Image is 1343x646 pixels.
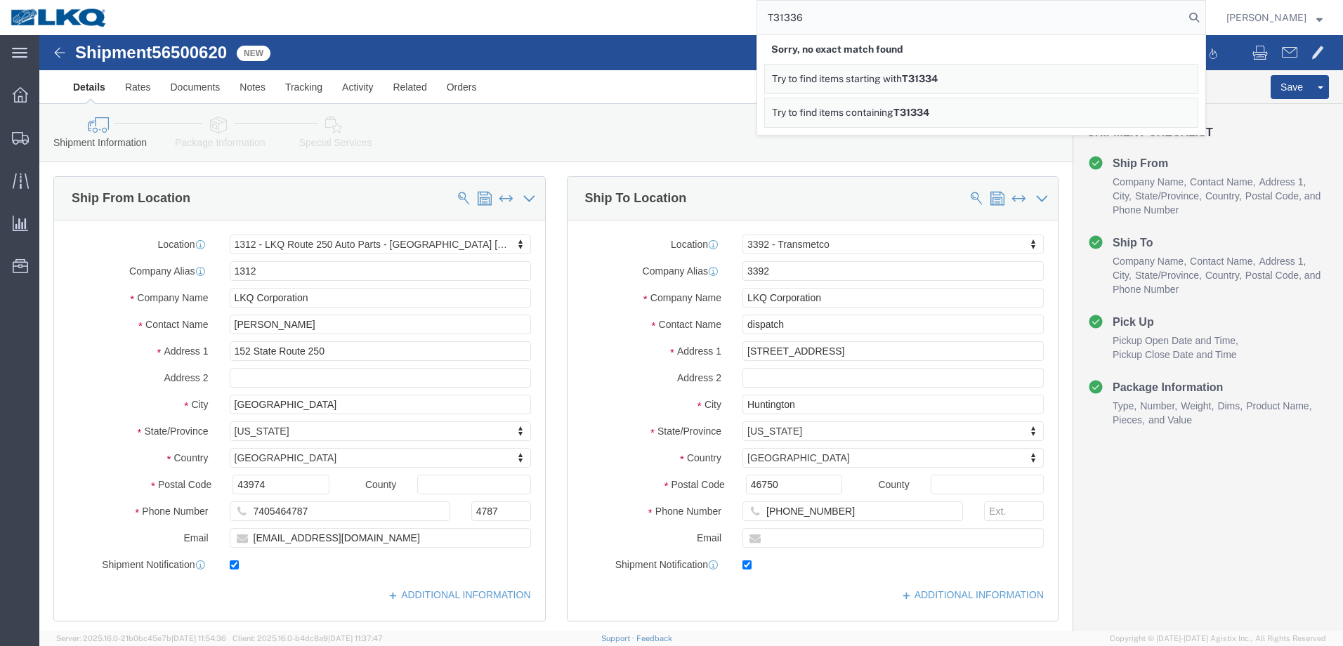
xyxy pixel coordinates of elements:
[232,634,383,642] span: Client: 2025.16.0-b4dc8a9
[328,634,383,642] span: [DATE] 11:37:47
[171,634,226,642] span: [DATE] 11:54:36
[764,35,1198,64] div: Sorry, no exact match found
[1226,10,1306,25] span: Ryan Gledhill
[893,107,929,118] span: T31334
[601,634,636,642] a: Support
[10,7,108,28] img: logo
[772,107,893,118] span: Try to find items containing
[1110,633,1326,645] span: Copyright © [DATE]-[DATE] Agistix Inc., All Rights Reserved
[772,73,902,84] span: Try to find items starting with
[902,73,938,84] span: T31334
[636,634,672,642] a: Feedback
[56,634,226,642] span: Server: 2025.16.0-21b0bc45e7b
[1226,9,1323,26] button: [PERSON_NAME]
[757,1,1184,34] input: Search for shipment number, reference number
[39,35,1343,631] iframe: FS Legacy Container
